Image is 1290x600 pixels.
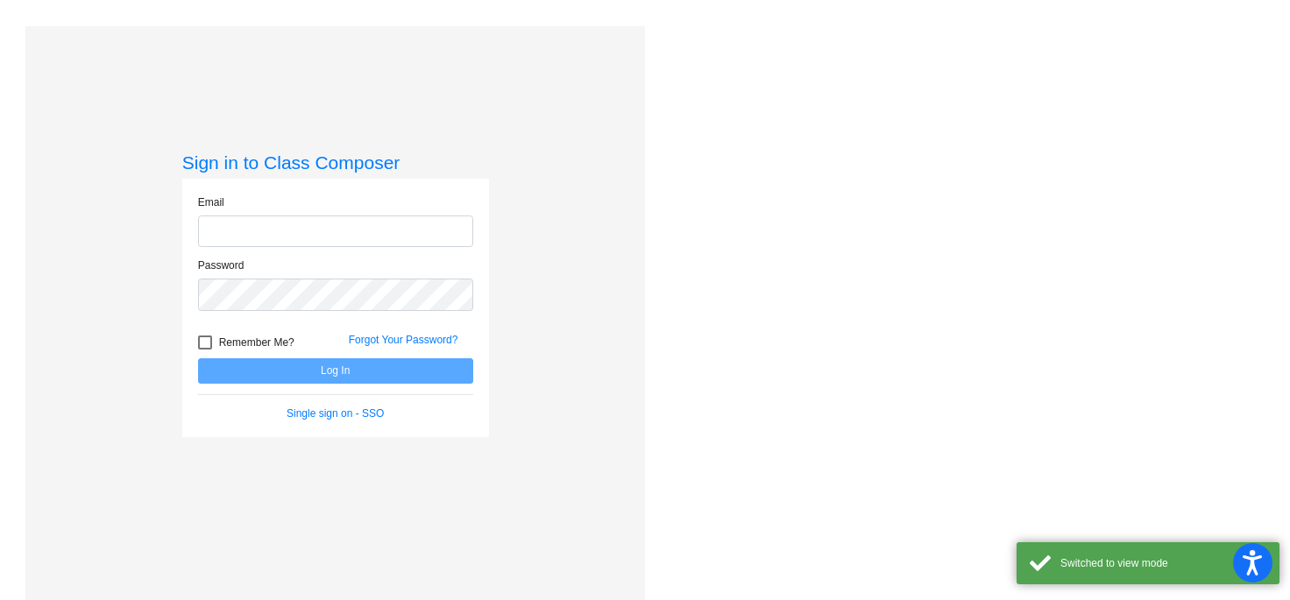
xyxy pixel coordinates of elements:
[349,334,458,346] a: Forgot Your Password?
[198,194,224,210] label: Email
[219,332,294,353] span: Remember Me?
[198,358,473,384] button: Log In
[287,407,384,420] a: Single sign on - SSO
[1060,555,1266,571] div: Switched to view mode
[182,152,489,173] h3: Sign in to Class Composer
[198,258,245,273] label: Password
